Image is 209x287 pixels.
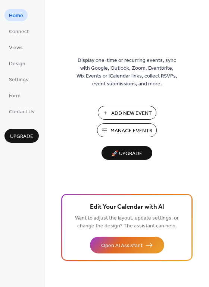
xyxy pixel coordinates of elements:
[4,73,33,85] a: Settings
[98,106,156,120] button: Add New Event
[75,213,179,231] span: Want to adjust the layout, update settings, or change the design? The assistant can help.
[4,9,28,21] a: Home
[4,57,30,69] a: Design
[10,133,33,141] span: Upgrade
[106,149,148,159] span: 🚀 Upgrade
[110,127,152,135] span: Manage Events
[97,123,157,137] button: Manage Events
[9,12,23,20] span: Home
[90,237,164,253] button: Open AI Assistant
[101,242,143,250] span: Open AI Assistant
[4,25,33,37] a: Connect
[9,44,23,52] span: Views
[9,108,34,116] span: Contact Us
[4,41,27,53] a: Views
[9,60,25,68] span: Design
[77,57,177,88] span: Display one-time or recurring events, sync with Google, Outlook, Zoom, Eventbrite, Wix Events or ...
[4,129,39,143] button: Upgrade
[102,146,152,160] button: 🚀 Upgrade
[9,28,29,36] span: Connect
[4,105,39,117] a: Contact Us
[4,89,25,101] a: Form
[9,92,21,100] span: Form
[111,110,152,117] span: Add New Event
[9,76,28,84] span: Settings
[90,202,164,212] span: Edit Your Calendar with AI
